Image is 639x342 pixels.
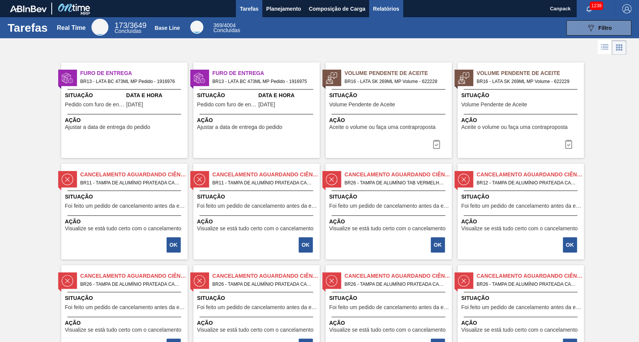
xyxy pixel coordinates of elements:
[194,275,205,287] img: status
[213,22,222,28] span: 369
[197,327,314,333] span: Visualize se está tudo certo com o cancelamento
[80,272,188,280] span: Cancelamento aguardando ciência
[566,20,631,36] button: Filtro
[461,193,582,201] span: Situação
[431,236,446,253] div: Completar tarefa: 30089805
[167,236,181,253] div: Completar tarefa: 30089758
[329,218,450,226] span: Ação
[62,174,73,185] img: status
[373,4,399,13] span: Relatórios
[477,272,584,280] span: Cancelamento aguardando ciência
[458,275,469,287] img: status
[590,2,603,10] span: 1238
[197,193,318,201] span: Situação
[212,179,314,187] span: BR11 - TAMPA DE ALUMÍNIO PRATEADA CANPACK CDL Pedido - 607198
[80,280,181,288] span: BR26 - TAMPA DE ALUMÍNIO PRATEADA CANPACK CDL Pedido - 665871
[80,171,188,179] span: Cancelamento aguardando ciência
[197,102,257,107] span: Pedido com furo de entrega
[345,280,446,288] span: BR26 - TAMPA DE ALUMÍNIO PRATEADA CANPACK CDL Pedido - 665873
[62,275,73,287] img: status
[65,193,186,201] span: Situação
[559,137,578,152] div: Completar tarefa: 30100920
[477,179,578,187] span: BR12 - TAMPA DE ALUMÍNIO PRATEADA CANPACK CDL Pedido - 631768
[598,25,612,31] span: Filtro
[126,102,143,107] span: 31/03/2025,
[80,77,181,86] span: BR13 - LATA BC 473ML MP Pedido - 1916976
[212,280,314,288] span: BR26 - TAMPA DE ALUMÍNIO PRATEADA CANPACK CDL Pedido - 665872
[598,40,612,55] div: Visão em Lista
[477,280,578,288] span: BR26 - TAMPA DE ALUMÍNIO PRATEADA CANPACK CDL Pedido - 665874
[622,4,631,13] img: Logout
[458,72,469,84] img: status
[266,4,301,13] span: Planejamento
[65,294,186,302] span: Situação
[212,77,314,86] span: BR13 - LATA BC 473ML MP Pedido - 1916975
[477,171,584,179] span: Cancelamento aguardando ciência
[477,69,584,77] span: Volume Pendente de Aceite
[197,203,318,209] span: Foi feito um pedido de cancelamento antes da etapa de aguardando faturamento
[258,91,318,99] span: Data e Hora
[477,77,578,86] span: BR16 - LATA SK 269ML MP Volume - 622229
[461,91,582,99] span: Situação
[258,102,275,107] span: 31/03/2025,
[564,140,573,149] img: icon-task-complete
[114,21,127,29] span: 173
[197,124,283,130] span: Ajustar a data de entrega do pedido
[329,319,450,327] span: Ação
[213,23,240,33] div: Base Line
[197,319,318,327] span: Ação
[197,116,318,124] span: Ação
[329,203,450,209] span: Foi feito um pedido de cancelamento antes da etapa de aguardando faturamento
[431,237,445,252] button: OK
[65,116,186,124] span: Ação
[461,102,527,107] span: Volume Pendente de Aceite
[329,294,450,302] span: Situação
[329,226,446,231] span: Visualize se está tudo certo com o cancelamento
[461,203,582,209] span: Foi feito um pedido de cancelamento antes da etapa de aguardando faturamento
[114,28,141,34] span: Concluídas
[326,72,337,84] img: status
[329,102,395,107] span: Volume Pendente de Aceite
[65,124,150,130] span: Ajustar a data de entrega do pedido
[114,22,146,34] div: Real Time
[299,236,314,253] div: Completar tarefa: 30089759
[329,305,450,310] span: Foi feito um pedido de cancelamento antes da etapa de aguardando faturamento
[461,327,578,333] span: Visualize se está tudo certo com o cancelamento
[299,237,313,252] button: OK
[427,137,446,152] button: icon-task-complete
[197,294,318,302] span: Situação
[461,305,582,310] span: Foi feito um pedido de cancelamento antes da etapa de aguardando faturamento
[461,116,582,124] span: Ação
[432,140,441,149] img: icon-task-complete
[213,22,235,28] span: / 4004
[345,77,446,86] span: BR16 - LATA SK 269ML MP Volume - 622228
[345,272,452,280] span: Cancelamento aguardando ciência
[57,24,85,31] div: Real Time
[65,91,124,99] span: Situação
[190,21,203,34] div: Base Line
[329,91,450,99] span: Situação
[92,19,108,36] div: Real Time
[563,237,577,252] button: OK
[65,218,186,226] span: Ação
[213,27,240,33] span: Concluídas
[197,226,314,231] span: Visualize se está tudo certo com o cancelamento
[326,174,337,185] img: status
[326,275,337,287] img: status
[612,40,626,55] div: Visão em Cards
[212,272,320,280] span: Cancelamento aguardando ciência
[80,69,188,77] span: Furo de Entrega
[345,69,452,77] span: Volume Pendente de Aceite
[427,137,446,152] div: Completar tarefa: 30100919
[461,226,578,231] span: Visualize se está tudo certo com o cancelamento
[559,137,578,152] button: icon-task-complete
[329,193,450,201] span: Situação
[167,237,181,252] button: OK
[65,203,186,209] span: Foi feito um pedido de cancelamento antes da etapa de aguardando faturamento
[8,23,48,32] h1: Tarefas
[461,124,568,130] span: Aceite o volume ou faça uma contraproposta
[309,4,365,13] span: Composição de Carga
[65,102,124,107] span: Pedido com furo de entrega
[65,319,186,327] span: Ação
[197,305,318,310] span: Foi feito um pedido de cancelamento antes da etapa de aguardando faturamento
